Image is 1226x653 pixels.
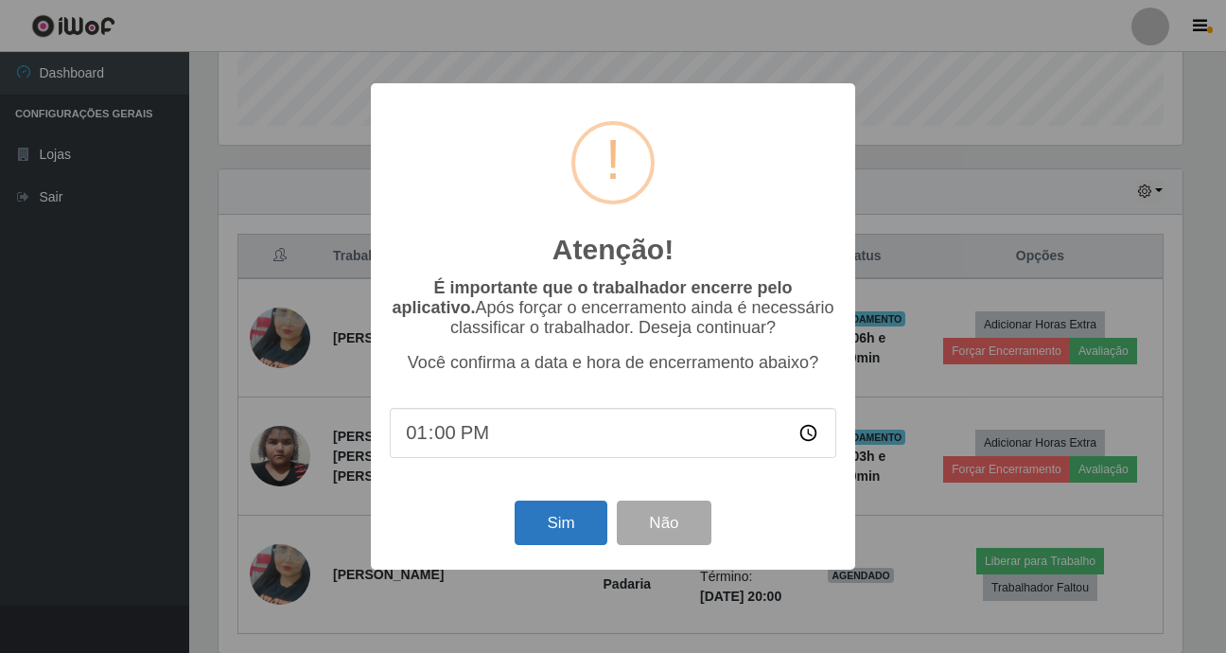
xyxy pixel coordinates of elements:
button: Sim [515,501,606,545]
p: Você confirma a data e hora de encerramento abaixo? [390,353,836,373]
h2: Atenção! [552,233,674,267]
p: Após forçar o encerramento ainda é necessário classificar o trabalhador. Deseja continuar? [390,278,836,338]
button: Não [617,501,710,545]
b: É importante que o trabalhador encerre pelo aplicativo. [392,278,792,317]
